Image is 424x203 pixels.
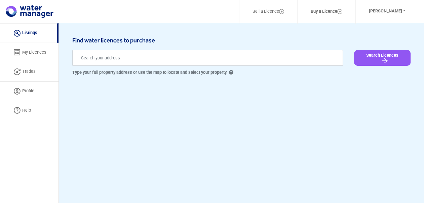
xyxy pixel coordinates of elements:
[381,57,389,64] img: Arrow Icon
[6,5,53,18] img: logo.svg
[337,9,342,14] img: Layer_1.svg
[72,37,411,44] h6: Find water licences to purchase
[72,50,343,66] input: Search your address
[14,88,21,95] img: Profile Icon
[354,50,411,66] button: Search Licences
[14,107,21,114] img: help icon
[72,69,343,76] p: Type your full property address or use the map to locate and select your property.
[14,30,21,37] img: listing icon
[244,4,293,19] a: Sell a Licence
[360,4,414,19] button: [PERSON_NAME]
[302,4,351,19] a: Buy a Licence
[14,68,21,75] img: trade icon
[14,49,21,56] img: licenses icon
[279,9,284,14] img: Layer_1.svg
